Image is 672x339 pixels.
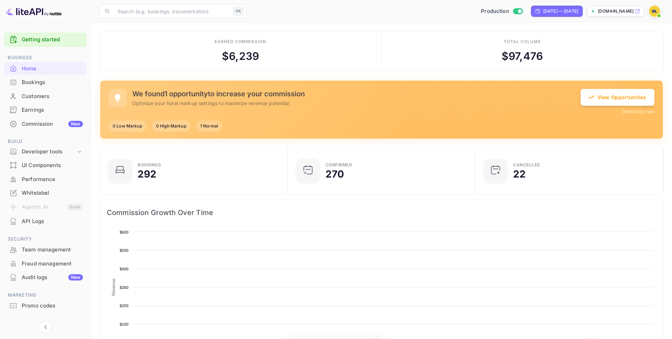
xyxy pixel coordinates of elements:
[513,169,526,179] div: 22
[4,54,86,62] span: Business
[4,215,86,228] a: API Logs
[22,106,83,114] div: Earnings
[222,48,259,64] div: $ 6,239
[4,103,86,116] a: Earnings
[513,163,540,167] div: CANCELLED
[4,173,86,186] a: Performance
[233,7,244,16] div: ⌘K
[22,120,83,128] div: Commission
[325,163,352,167] div: Confirmed
[4,235,86,243] span: Security
[6,6,62,17] img: LiteAPI logo
[68,274,83,281] div: New
[4,138,86,145] span: Build
[4,299,86,313] div: Promo codes
[22,92,83,101] div: Customers
[22,65,83,73] div: Home
[120,230,128,234] text: $600
[120,267,128,271] text: $400
[22,274,83,282] div: Audit logs
[4,76,86,89] a: Bookings
[113,4,230,18] input: Search (e.g. bookings, documentation)
[132,99,581,107] p: Optimize your hotel markup settings to maximize revenue potential
[4,117,86,130] a: CommissionNew
[22,36,83,44] a: Getting started
[152,123,190,129] span: 0 High Markup
[132,90,581,98] h5: We found 1 opportunity to increase your commission
[4,159,86,172] a: UI Components
[215,39,266,45] div: Earned commission
[22,161,83,169] div: UI Components
[22,148,76,156] div: Developer tools
[4,243,86,256] a: Team management
[4,186,86,199] a: Whitelabel
[22,217,83,226] div: API Logs
[68,121,83,127] div: New
[4,186,86,200] div: Whitelabel
[138,169,156,179] div: 292
[502,48,543,64] div: $ 97,476
[120,304,128,308] text: $200
[325,169,344,179] div: 270
[4,146,86,158] div: Developer tools
[22,189,83,197] div: Whitelabel
[4,103,86,117] div: Earnings
[39,321,52,333] button: Collapse navigation
[196,123,222,129] span: 1 Normal
[4,62,86,76] div: Home
[4,62,86,75] a: Home
[4,299,86,312] a: Promo codes
[4,117,86,131] div: CommissionNew
[120,285,128,290] text: $300
[4,257,86,270] a: Fraud management
[22,246,83,254] div: Team management
[4,271,86,284] a: Audit logsNew
[4,90,86,103] a: Customers
[22,78,83,87] div: Bookings
[481,7,509,15] span: Production
[107,207,656,218] span: Commission Growth Over Time
[22,260,83,268] div: Fraud management
[22,302,83,310] div: Promo codes
[22,175,83,184] div: Performance
[4,243,86,257] div: Team management
[4,33,86,47] div: Getting started
[120,322,128,326] text: $100
[504,39,541,45] div: Total volume
[4,257,86,271] div: Fraud management
[108,123,146,129] span: 0 Low Markup
[111,278,116,296] text: Revenue
[4,291,86,299] span: Marketing
[478,7,525,15] div: Switch to Sandbox mode
[138,163,161,167] div: Bookings
[120,248,128,252] text: $500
